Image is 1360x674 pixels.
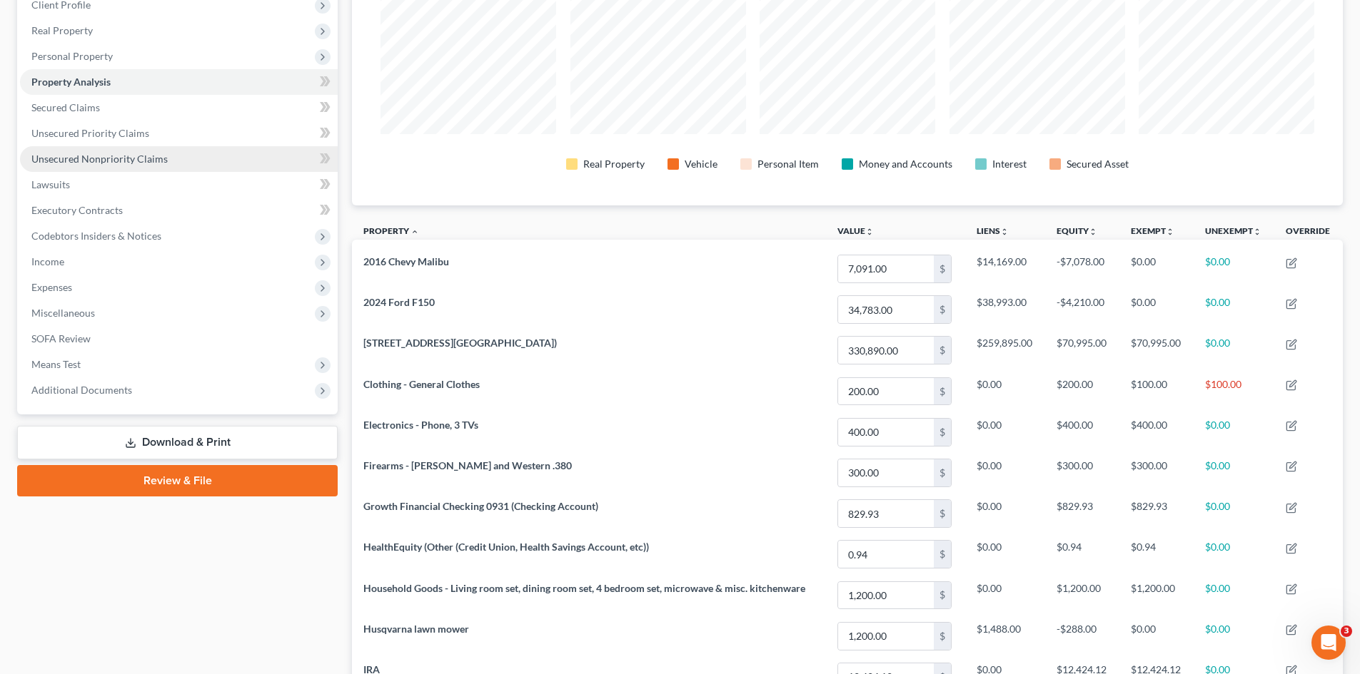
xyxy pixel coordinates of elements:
i: unfold_more [1166,228,1174,236]
a: Liensunfold_more [977,225,1009,236]
td: $0.00 [965,452,1045,493]
td: $14,169.00 [965,248,1045,289]
div: $ [934,337,951,364]
td: $1,200.00 [1119,575,1194,616]
span: Income [31,255,64,267]
td: $300.00 [1045,452,1119,493]
td: $70,995.00 [1119,330,1194,371]
th: Override [1274,217,1343,249]
td: $200.00 [1045,371,1119,412]
td: $0.00 [965,493,1045,533]
span: Miscellaneous [31,307,95,319]
td: $0.00 [1194,412,1274,452]
td: $0.00 [965,412,1045,452]
td: $0.00 [1194,575,1274,616]
span: Unsecured Priority Claims [31,127,149,139]
td: $0.94 [1119,534,1194,575]
td: $300.00 [1119,452,1194,493]
div: Personal Item [757,157,819,171]
a: Download & Print [17,426,338,459]
input: 0.00 [838,296,934,323]
span: Property Analysis [31,76,111,88]
td: $0.00 [965,534,1045,575]
a: Lawsuits [20,172,338,198]
td: $829.93 [1119,493,1194,533]
a: Unsecured Nonpriority Claims [20,146,338,172]
td: $0.00 [1119,616,1194,656]
div: Secured Asset [1067,157,1129,171]
span: Real Property [31,24,93,36]
i: unfold_more [1000,228,1009,236]
div: $ [934,296,951,323]
td: $0.00 [1194,330,1274,371]
i: unfold_more [1089,228,1097,236]
span: Codebtors Insiders & Notices [31,230,161,242]
span: Personal Property [31,50,113,62]
span: Household Goods - Living room set, dining room set, 4 bedroom set, microwave & misc. kitchenware [363,582,805,594]
div: $ [934,500,951,527]
input: 0.00 [838,378,934,405]
div: Real Property [583,157,645,171]
span: 2024 Ford F150 [363,296,435,308]
td: $38,993.00 [965,290,1045,330]
span: Lawsuits [31,178,70,190]
td: $1,200.00 [1045,575,1119,616]
span: Secured Claims [31,101,100,113]
td: $259,895.00 [965,330,1045,371]
div: $ [934,419,951,446]
span: HealthEquity (Other (Credit Union, Health Savings Account, etc)) [363,541,649,553]
td: $0.00 [1119,248,1194,289]
div: $ [934,378,951,405]
td: -$4,210.00 [1045,290,1119,330]
input: 0.00 [838,541,934,568]
td: $0.94 [1045,534,1119,575]
a: Exemptunfold_more [1131,225,1174,236]
a: Secured Claims [20,95,338,121]
td: $100.00 [1194,371,1274,412]
i: unfold_more [865,228,874,236]
div: $ [934,623,951,650]
a: Review & File [17,465,338,496]
span: Growth Financial Checking 0931 (Checking Account) [363,500,598,512]
div: Vehicle [685,157,717,171]
div: $ [934,582,951,609]
td: $829.93 [1045,493,1119,533]
a: Executory Contracts [20,198,338,223]
span: Clothing - General Clothes [363,378,480,390]
a: Property Analysis [20,69,338,95]
td: $0.00 [1194,452,1274,493]
iframe: Intercom live chat [1311,626,1346,660]
input: 0.00 [838,419,934,446]
td: $0.00 [965,575,1045,616]
td: $100.00 [1119,371,1194,412]
input: 0.00 [838,255,934,282]
div: $ [934,541,951,568]
span: Executory Contracts [31,204,123,216]
td: $0.00 [1194,248,1274,289]
span: Firearms - [PERSON_NAME] and Western .380 [363,459,572,471]
span: [STREET_ADDRESS][GEOGRAPHIC_DATA]) [363,337,557,349]
td: $400.00 [1119,412,1194,452]
div: Money and Accounts [859,157,952,171]
span: Husqvarna lawn mower [363,623,469,635]
span: Additional Documents [31,384,132,396]
td: $400.00 [1045,412,1119,452]
span: 3 [1341,626,1352,637]
td: $0.00 [1119,290,1194,330]
span: Unsecured Nonpriority Claims [31,153,168,165]
td: $0.00 [1194,534,1274,575]
input: 0.00 [838,623,934,650]
td: -$7,078.00 [1045,248,1119,289]
td: -$288.00 [1045,616,1119,656]
td: $0.00 [1194,290,1274,330]
span: SOFA Review [31,332,91,344]
div: $ [934,255,951,282]
td: $0.00 [965,371,1045,412]
input: 0.00 [838,500,934,527]
input: 0.00 [838,337,934,364]
span: Means Test [31,358,81,370]
td: $70,995.00 [1045,330,1119,371]
a: Unexemptunfold_more [1205,225,1261,236]
span: 2016 Chevy Malibu [363,255,449,267]
td: $0.00 [1194,616,1274,656]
